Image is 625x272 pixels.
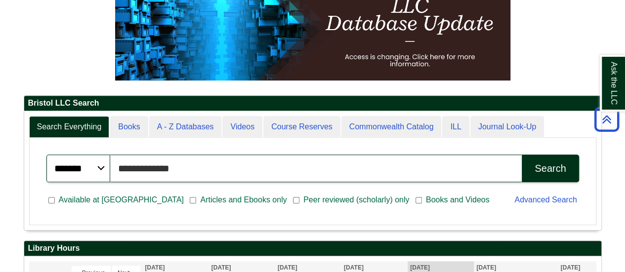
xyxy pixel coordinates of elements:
h2: Library Hours [24,241,601,256]
a: Books [110,116,148,138]
span: [DATE] [560,264,580,271]
span: [DATE] [278,264,297,271]
span: [DATE] [476,264,496,271]
a: Commonwealth Catalog [341,116,442,138]
span: Available at [GEOGRAPHIC_DATA] [55,194,188,206]
input: Articles and Ebooks only [190,196,196,205]
span: Books and Videos [422,194,494,206]
a: Advanced Search [514,195,577,204]
a: Journal Look-Up [470,116,544,138]
span: [DATE] [410,264,430,271]
a: Search Everything [29,116,110,138]
a: Back to Top [591,113,623,126]
input: Peer reviewed (scholarly) only [293,196,299,205]
input: Books and Videos [416,196,422,205]
span: Peer reviewed (scholarly) only [299,194,413,206]
button: Search [522,155,579,182]
a: A - Z Databases [149,116,222,138]
a: Videos [222,116,262,138]
h2: Bristol LLC Search [24,96,601,111]
div: Search [535,163,566,174]
span: [DATE] [211,264,231,271]
span: [DATE] [145,264,165,271]
a: ILL [442,116,469,138]
span: Articles and Ebooks only [196,194,291,206]
span: [DATE] [344,264,364,271]
a: Course Reserves [263,116,340,138]
input: Available at [GEOGRAPHIC_DATA] [48,196,55,205]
